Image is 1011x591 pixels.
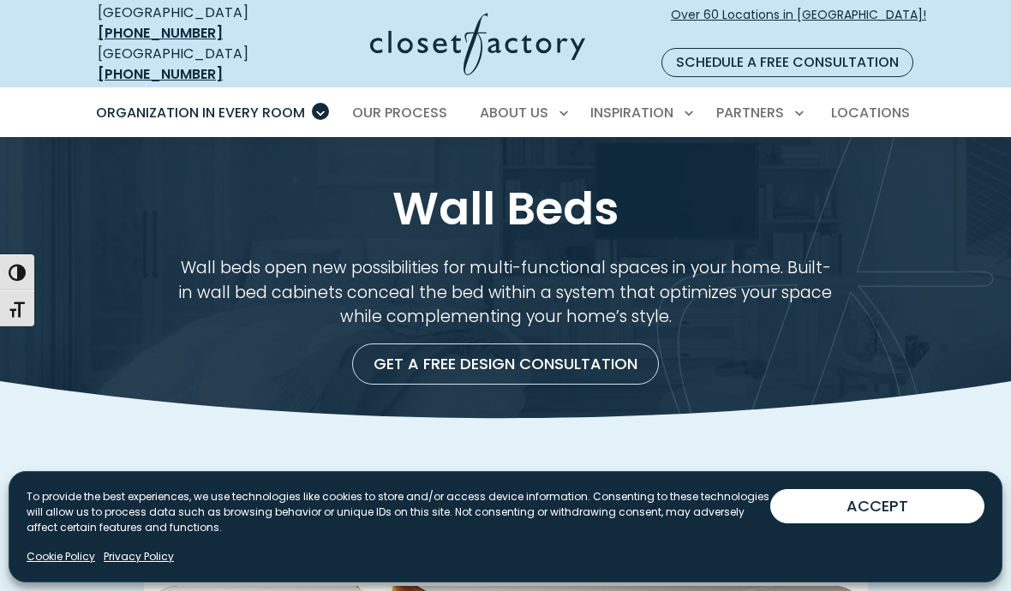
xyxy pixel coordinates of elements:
a: [PHONE_NUMBER] [98,23,223,43]
span: Organization in Every Room [96,103,305,122]
span: Inspiration [590,103,673,122]
p: To provide the best experiences, we use technologies like cookies to store and/or access device i... [27,489,770,535]
a: [PHONE_NUMBER] [98,64,223,84]
button: ACCEPT [770,489,984,523]
span: Over 60 Locations in [GEOGRAPHIC_DATA]! [671,6,926,42]
span: About Us [480,103,548,122]
a: Get a Free Design Consultation [352,343,659,385]
span: Locations [831,103,910,122]
a: Schedule a Free Consultation [661,48,913,77]
nav: Primary Menu [84,89,927,137]
a: Privacy Policy [104,549,174,564]
img: Closet Factory Logo [370,13,585,75]
div: [GEOGRAPHIC_DATA] [98,3,284,44]
p: Wall beds open new possibilities for multi-functional spaces in your home. Built-in wall bed cabi... [177,256,834,330]
div: [GEOGRAPHIC_DATA] [98,44,284,85]
span: Our Process [352,103,447,122]
a: Cookie Policy [27,549,95,564]
h1: Wall Beds [110,182,901,236]
span: Partners [716,103,784,122]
